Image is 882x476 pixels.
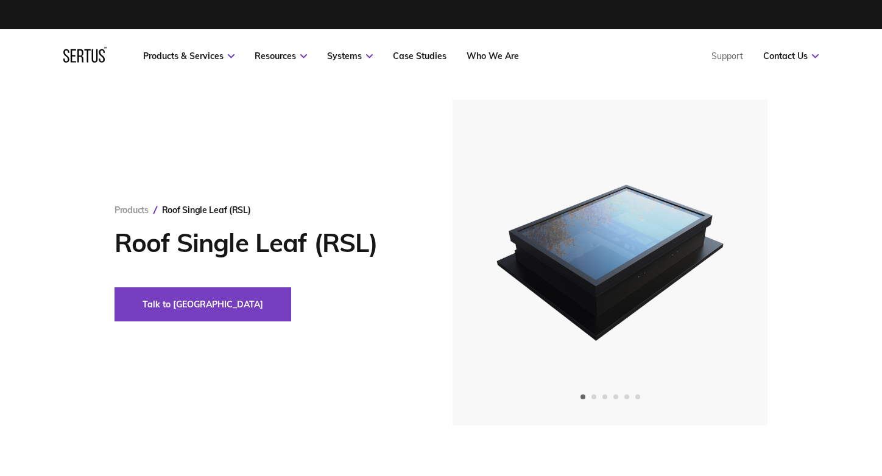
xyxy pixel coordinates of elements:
button: Talk to [GEOGRAPHIC_DATA] [115,287,291,321]
a: Resources [255,51,307,61]
a: Products & Services [143,51,235,61]
a: Support [711,51,743,61]
span: Go to slide 2 [591,394,596,399]
span: Go to slide 3 [602,394,607,399]
h1: Roof Single Leaf (RSL) [115,228,416,258]
a: Products [115,205,149,215]
a: Systems [327,51,373,61]
span: Go to slide 6 [635,394,640,399]
span: Go to slide 4 [613,394,618,399]
span: Go to slide 5 [624,394,629,399]
a: Contact Us [763,51,819,61]
a: Who We Are [467,51,519,61]
a: Case Studies [393,51,446,61]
